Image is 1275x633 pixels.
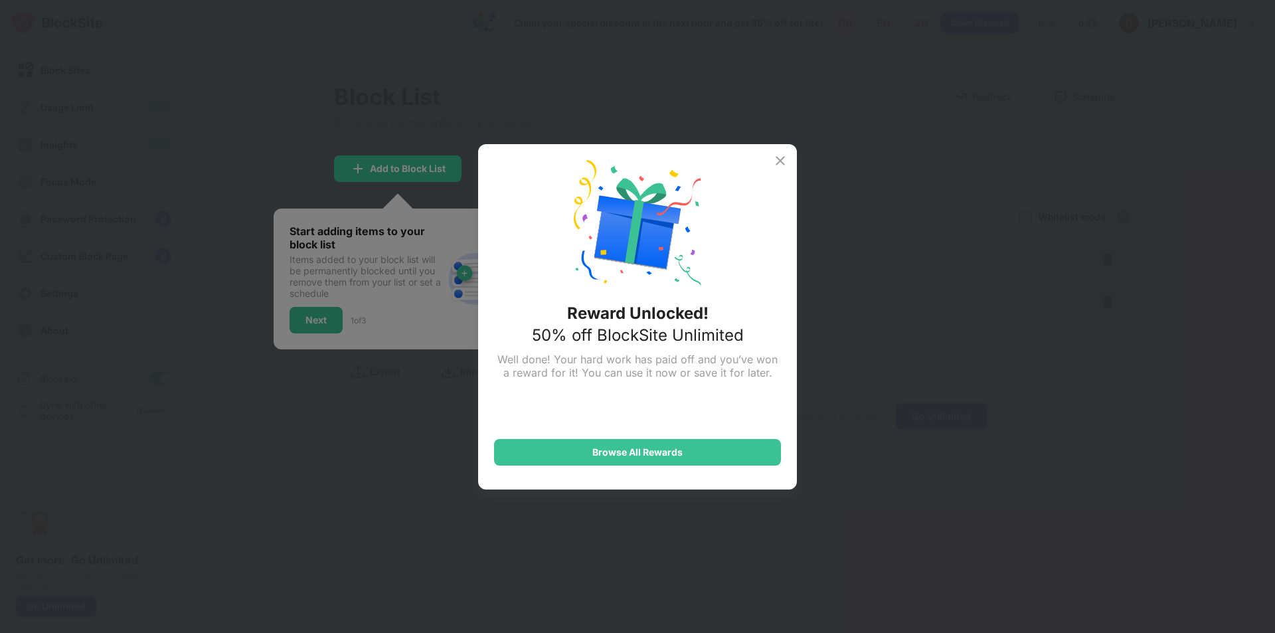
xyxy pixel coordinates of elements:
[574,160,701,288] img: reward-unlock.svg
[532,325,744,345] div: 50% off BlockSite Unlimited
[772,153,788,169] img: x-button.svg
[592,447,683,458] div: Browse All Rewards
[567,304,709,323] div: Reward Unlocked!
[494,353,781,379] div: Well done! Your hard work has paid off and you’ve won a reward for it! You can use it now or save...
